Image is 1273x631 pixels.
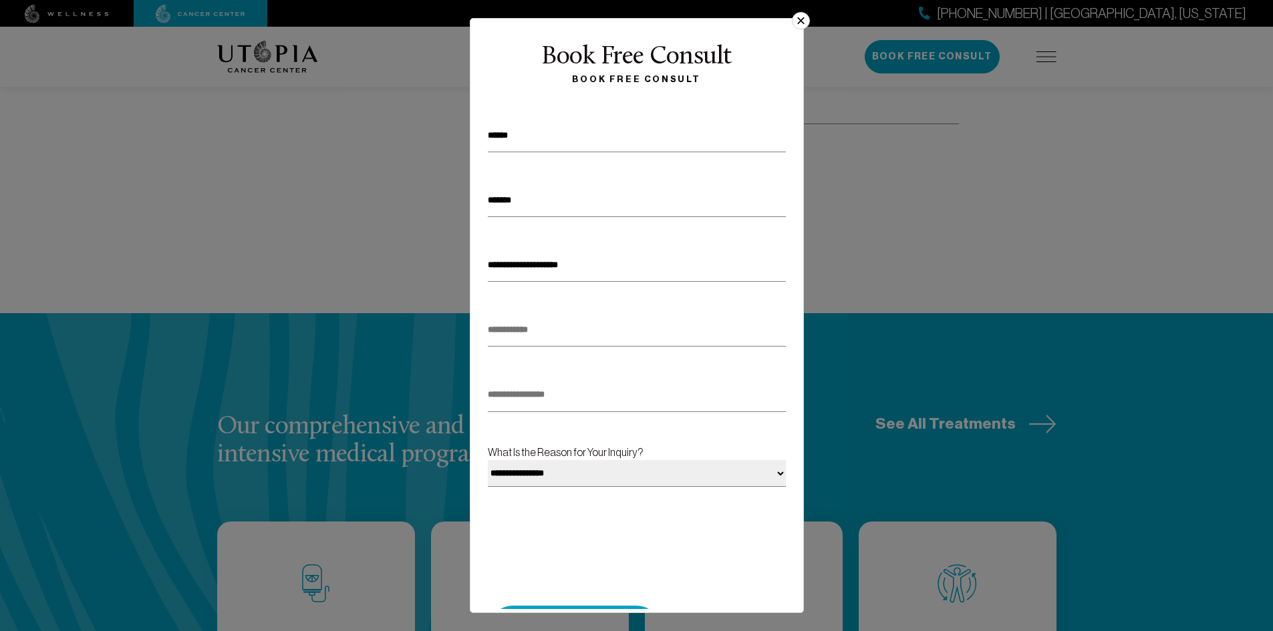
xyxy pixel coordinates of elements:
[488,444,786,508] label: What Is the Reason for Your Inquiry?
[488,460,786,487] select: What Is the Reason for Your Inquiry?
[484,43,789,71] div: Book Free Consult
[792,12,809,29] button: ×
[484,71,789,87] div: Book Free Consult
[488,519,690,570] iframe: Widget containing checkbox for hCaptcha security challenge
